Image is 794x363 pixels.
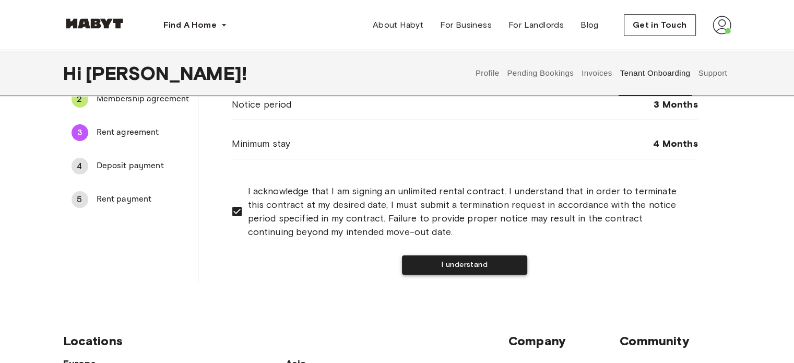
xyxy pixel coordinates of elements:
span: Hi [63,62,86,84]
span: Deposit payment [97,160,189,172]
div: 3 [72,124,88,141]
span: 3 Months [654,98,697,111]
a: Blog [572,15,607,36]
div: 3Rent agreement [63,120,198,145]
span: Notice period [232,98,292,111]
button: Tenant Onboarding [619,50,692,96]
button: Support [697,50,729,96]
span: Find A Home [163,19,217,31]
button: I understand [402,255,527,275]
span: Minimum stay [232,137,291,150]
span: 4 Months [653,137,697,150]
button: Get in Touch [624,14,696,36]
img: Habyt [63,18,126,29]
button: Pending Bookings [506,50,575,96]
span: For Landlords [508,19,564,31]
a: For Landlords [500,15,572,36]
a: About Habyt [364,15,432,36]
span: Rent payment [97,193,189,206]
button: Find A Home [155,15,235,36]
div: 2Membership agreement [63,87,198,112]
span: Rent agreement [97,126,189,139]
span: Community [620,333,731,349]
span: I acknowledge that I am signing an unlimited rental contract. I understand that in order to termi... [248,184,690,239]
span: Get in Touch [633,19,687,31]
div: 4 [72,158,88,174]
div: 4Deposit payment [63,154,198,179]
div: 5 [72,191,88,208]
button: Profile [474,50,501,96]
a: For Business [432,15,500,36]
div: user profile tabs [471,50,731,96]
span: Company [508,333,620,349]
button: Invoices [580,50,613,96]
span: Locations [63,333,508,349]
img: avatar [713,16,731,34]
span: For Business [440,19,492,31]
span: [PERSON_NAME] ! [86,62,247,84]
span: Blog [580,19,599,31]
div: 2 [72,91,88,108]
span: About Habyt [373,19,423,31]
span: Membership agreement [97,93,189,106]
div: 5Rent payment [63,187,198,212]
